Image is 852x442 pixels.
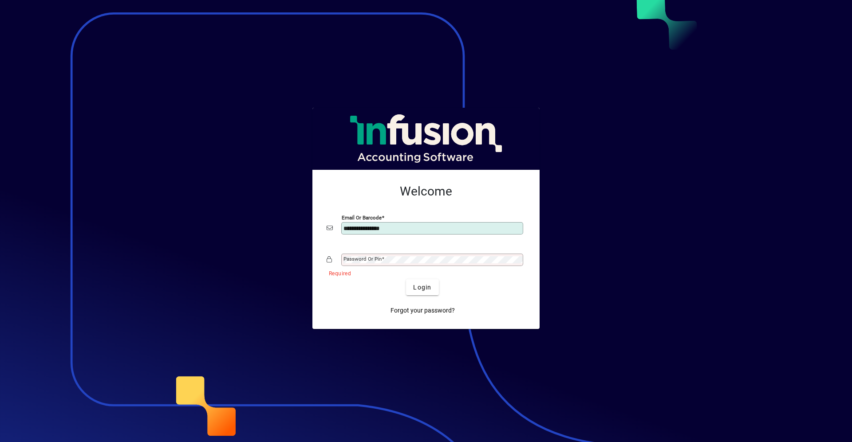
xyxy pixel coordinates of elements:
[329,268,518,278] mat-error: Required
[342,215,382,221] mat-label: Email or Barcode
[327,184,525,199] h2: Welcome
[413,283,431,292] span: Login
[387,302,458,318] a: Forgot your password?
[343,256,382,262] mat-label: Password or Pin
[406,279,438,295] button: Login
[390,306,455,315] span: Forgot your password?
